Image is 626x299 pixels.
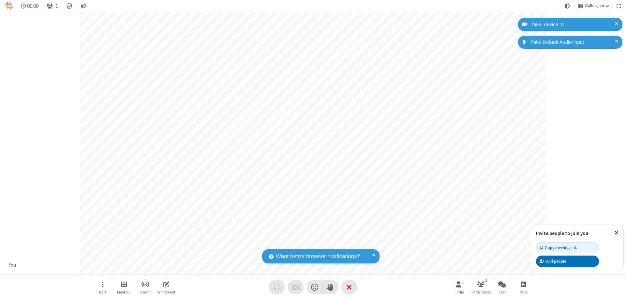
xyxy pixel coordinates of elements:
[117,290,131,294] span: Breakout
[536,242,599,253] button: Copy meeting link
[536,256,599,267] button: Add people
[341,280,357,294] button: End or leave meeting
[614,1,624,11] button: Fullscreen
[575,1,611,11] button: Change layout
[140,290,151,294] span: Stream
[450,278,469,296] button: Invite participants (⌘+Shift+I)
[484,277,489,283] div: 1
[18,1,41,11] div: Timer
[322,280,338,294] button: Raise hand
[499,290,506,294] span: Chat
[471,290,491,294] span: Participants
[540,244,577,251] div: Copy meeting link
[610,225,623,241] button: Close popover
[114,278,134,296] button: Manage Breakout Rooms
[530,21,618,28] div: fake_device_0
[276,252,360,261] span: Want better browser notifications?
[99,290,106,294] span: More
[135,278,155,296] button: Start streaming
[156,278,176,296] button: Open shared whiteboard
[455,290,464,294] span: Invite
[7,261,19,269] div: You
[514,278,533,296] button: Open poll
[288,280,304,294] button: Video
[93,278,112,296] button: Open menu
[562,1,573,11] button: Using system theme
[585,3,609,8] span: Gallery view
[307,280,322,294] button: Send a reaction
[27,3,38,9] span: 00:00
[536,230,588,236] label: Invite people to join you
[269,280,285,294] button: Audio problem - check your Internet connection or call by phone
[63,1,76,11] div: Meeting details Encryption enabled
[492,278,512,296] button: Open chat
[78,1,88,11] button: Conversation
[55,3,58,9] span: 1
[520,290,527,294] span: Polls
[44,1,61,11] button: Open participant list
[528,39,618,46] div: Fake Default Audio Input
[5,2,13,10] img: QA Selenium DO NOT DELETE OR CHANGE
[157,290,175,294] span: Whiteboard
[471,278,491,296] button: Open participant list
